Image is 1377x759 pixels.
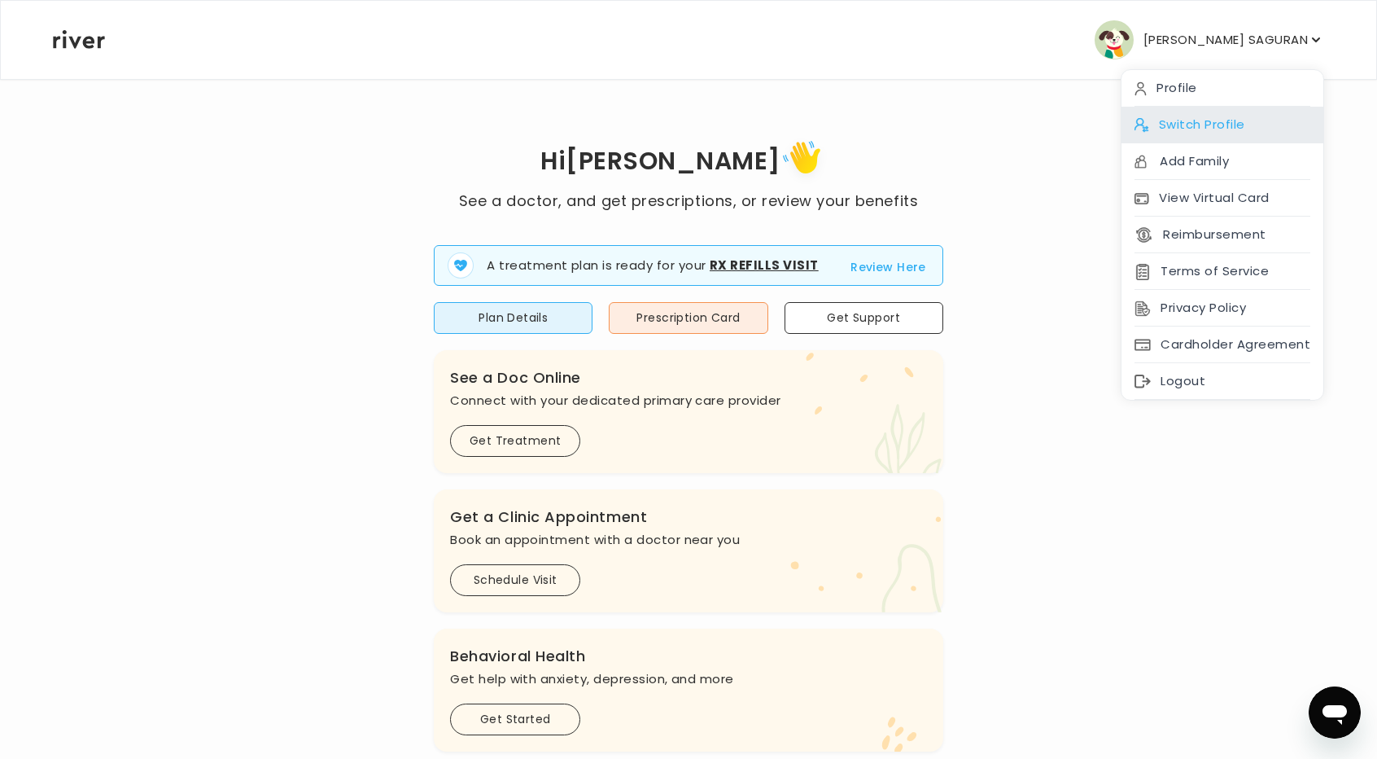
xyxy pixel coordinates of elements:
[459,135,918,190] h1: Hi [PERSON_NAME]
[450,668,927,691] p: Get help with anxiety, depression, and more
[1121,290,1323,327] div: Privacy Policy
[450,529,927,551] p: Book an appointment with a doctor near you
[1121,327,1323,363] div: Cardholder Agreement
[450,506,927,529] h3: Get a Clinic Appointment
[1121,70,1323,107] div: Profile
[1309,687,1361,739] iframe: Button to launch messaging window
[434,302,592,334] button: Plan Details
[1134,223,1266,246] button: Reimbursement
[609,302,767,334] button: Prescription Card
[450,389,927,412] p: Connect with your dedicated primary care provider
[1121,107,1323,143] div: Switch Profile
[459,190,918,213] p: See a doctor, and get prescriptions, or review your benefits
[1143,29,1308,51] p: [PERSON_NAME] SAGURAN
[1121,253,1323,290] div: Terms of Service
[710,257,819,274] strong: Rx Refills Visit
[1121,180,1323,217] div: View Virtual Card
[850,257,926,277] button: Review Here
[1121,143,1323,180] div: Add Family
[450,704,580,735] button: Get Started
[1095,20,1134,59] img: user avatar
[487,257,819,275] p: A treatment plan is ready for your
[450,425,580,457] button: Get Treatment
[1121,363,1323,400] div: Logout
[450,645,927,668] h3: Behavioral Health
[450,564,580,596] button: Schedule Visit
[785,302,943,334] button: Get Support
[450,366,927,389] h3: See a Doc Online
[1095,20,1324,59] button: user avatar[PERSON_NAME] SAGURAN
